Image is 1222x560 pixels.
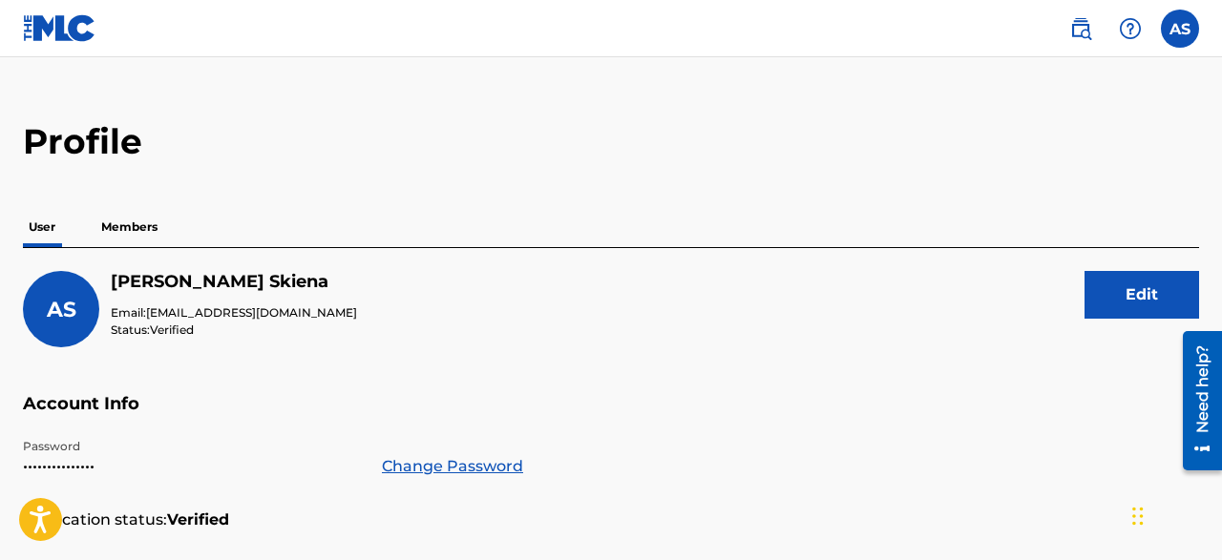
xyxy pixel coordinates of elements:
[23,455,359,478] p: •••••••••••••••
[146,305,357,320] span: [EMAIL_ADDRESS][DOMAIN_NAME]
[23,393,1199,438] h5: Account Info
[1161,10,1199,48] div: User Menu
[111,321,357,339] p: Status:
[23,207,61,247] p: User
[1069,17,1092,40] img: search
[1062,10,1100,48] a: Public Search
[1169,321,1222,479] iframe: Resource Center
[1085,271,1199,319] button: Edit
[23,14,96,42] img: MLC Logo
[23,508,167,531] p: Verification status:
[95,207,163,247] p: Members
[1111,10,1149,48] div: Help
[1132,487,1144,545] div: Drag
[111,271,357,293] h5: Alan Skiena
[382,455,523,478] a: Change Password
[150,322,194,337] span: Verified
[111,304,357,321] p: Email:
[23,438,359,455] p: Password
[1127,468,1222,560] iframe: Chat Widget
[47,297,76,322] span: AS
[23,120,1199,163] h2: Profile
[1119,17,1142,40] img: help
[167,508,229,531] strong: Verified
